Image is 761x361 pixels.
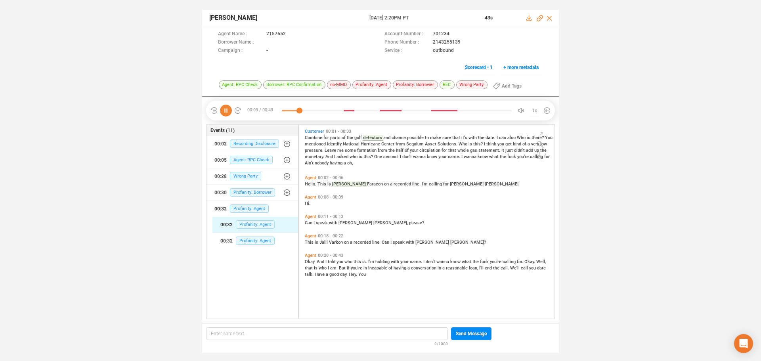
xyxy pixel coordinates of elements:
[214,170,227,183] div: 00:28
[530,154,544,159] span: calling
[468,141,473,147] span: is
[230,188,275,197] span: Profanity: Borrower
[207,185,298,201] button: 00:30Profanity: Borrower
[545,135,553,140] span: You
[361,141,381,147] span: Hurricane
[383,154,400,159] span: second.
[207,136,298,152] button: 00:02Recording Disclosure
[425,141,438,147] span: Asset
[305,240,315,245] span: This
[230,172,261,180] span: Wrong Party
[344,160,347,166] span: a
[433,38,461,47] span: 2143255139
[305,265,314,271] span: that
[337,154,350,159] span: asked
[305,135,323,140] span: Combine
[218,38,262,47] span: Borrower Name :
[263,80,325,89] span: Borrower: RPC Confirmation
[493,265,501,271] span: the
[323,135,330,140] span: for
[374,154,383,159] span: One
[219,80,262,89] span: Agent: RPC Check
[363,154,374,159] span: this?
[534,148,540,153] span: up
[532,104,537,117] span: 1x
[329,272,340,277] span: good
[456,327,487,340] span: Send Message
[316,233,345,239] span: 00:18 - 00:22
[469,265,479,271] span: loan,
[345,148,357,153] span: some
[478,148,501,153] span: statement.
[400,154,402,159] span: I
[452,135,461,140] span: that
[478,135,486,140] span: the
[381,141,396,147] span: Center
[242,105,282,117] span: 00:03 / 00:43
[448,154,461,159] span: name.
[305,220,314,225] span: Can
[367,181,384,187] span: Faracon
[451,327,491,340] button: Send Message
[375,259,391,264] span: holding
[529,265,537,271] span: you
[419,148,442,153] span: circulation
[329,220,338,225] span: with
[373,220,409,225] span: [PERSON_NAME],
[328,265,330,271] span: I
[327,80,351,89] span: no-MMD
[488,80,526,92] button: Add Tags
[305,253,316,258] span: Agent
[536,259,546,264] span: Well,
[350,154,359,159] span: who
[315,160,330,166] span: nobody
[438,265,442,271] span: in
[501,148,505,153] span: It
[529,105,540,116] button: 1x
[344,259,354,264] span: who
[448,148,457,153] span: that
[396,148,405,153] span: half
[391,259,400,264] span: with
[230,156,273,164] span: Agent: RPC Check
[461,61,497,74] button: Scorecard • 1
[207,168,298,184] button: 00:28Wrong Party
[505,141,513,147] span: get
[305,129,324,134] span: Customer
[214,154,227,166] div: 00:05
[305,201,310,206] span: Hi.
[461,135,468,140] span: it's
[442,135,452,140] span: sure
[443,181,450,187] span: for
[465,61,493,74] span: Scorecard • 1
[412,181,422,187] span: line.
[214,202,227,215] div: 00:32
[305,195,316,200] span: Agent
[207,152,298,168] button: 00:05Agent: RPC Check
[330,160,344,166] span: having
[303,127,554,318] div: grid
[362,259,368,264] span: is.
[502,80,522,92] span: Add Tags
[507,135,517,140] span: also
[324,129,353,134] span: 00:01 - 00:33
[415,240,450,245] span: [PERSON_NAME]
[390,240,393,245] span: I
[510,265,521,271] span: We'll
[436,259,450,264] span: wanna
[347,160,353,166] span: oh,
[505,148,514,153] span: just
[486,135,497,140] span: date.
[218,47,262,55] span: Campaign :
[468,135,478,140] span: with
[490,259,503,264] span: you're
[410,259,423,264] span: name.
[524,259,536,264] span: Okay.
[464,154,478,159] span: wanna
[359,154,363,159] span: is
[442,265,446,271] span: a
[433,30,449,38] span: 701234
[315,240,319,245] span: is
[426,259,436,264] span: don't
[328,259,337,264] span: told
